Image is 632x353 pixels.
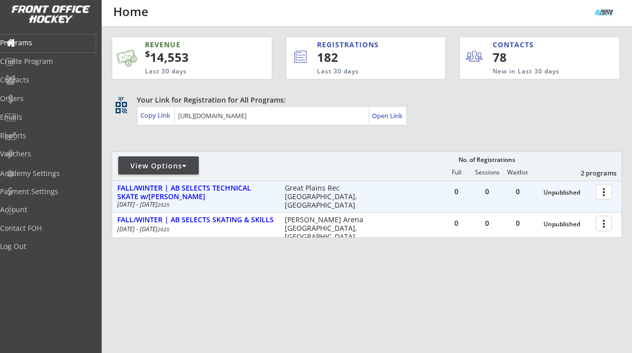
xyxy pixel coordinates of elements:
div: 182 [317,49,412,66]
div: FALL/WINTER | AB SELECTS TECHNICAL SKATE w/[PERSON_NAME] [117,184,274,201]
div: Copy Link [140,111,172,120]
div: [PERSON_NAME] Arena [GEOGRAPHIC_DATA], [GEOGRAPHIC_DATA] [285,216,364,241]
sup: $ [145,48,150,60]
div: Unpublished [543,221,591,228]
div: 2 programs [564,168,616,178]
div: 0 [503,220,533,227]
div: View Options [118,161,199,171]
div: Great Plains Rec [GEOGRAPHIC_DATA], [GEOGRAPHIC_DATA] [285,184,364,209]
div: 78 [493,49,555,66]
div: New in Last 30 days [493,67,573,76]
div: Last 30 days [145,67,228,76]
div: Unpublished [543,189,591,196]
div: No. of Registrations [455,156,518,163]
a: Open Link [372,109,404,123]
button: more_vert [596,184,612,200]
div: 0 [472,220,502,227]
div: REGISTRATIONS [317,40,404,50]
div: Waitlist [502,169,532,176]
div: [DATE] - [DATE] [117,202,271,208]
div: REVENUE [145,40,228,50]
button: qr_code [114,100,129,115]
div: 0 [441,188,471,195]
em: 2025 [157,226,170,233]
div: Last 30 days [317,67,405,76]
div: 14,553 [145,49,240,66]
div: qr [115,95,127,102]
div: Sessions [472,169,502,176]
div: 0 [503,188,533,195]
div: Open Link [372,112,404,120]
div: Full [441,169,471,176]
div: [DATE] - [DATE] [117,226,271,232]
div: 0 [472,188,502,195]
div: 0 [441,220,471,227]
div: CONTACTS [493,40,538,50]
button: more_vert [596,216,612,231]
em: 2025 [157,201,170,208]
div: FALL/WINTER | AB SELECTS SKATING & SKILLS [117,216,274,224]
div: Your Link for Registration for All Programs: [137,95,591,105]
